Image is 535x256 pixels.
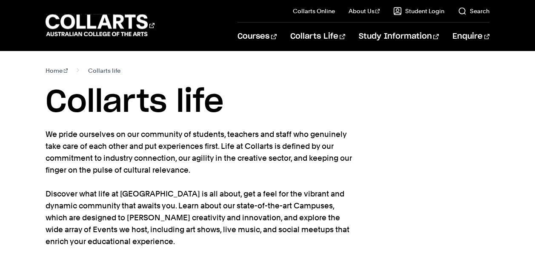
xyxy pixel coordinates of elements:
a: Collarts Life [290,23,345,51]
a: Enquire [452,23,489,51]
a: About Us [349,7,380,15]
a: Collarts Online [293,7,335,15]
div: Go to homepage [46,13,154,37]
a: Search [458,7,489,15]
a: Student Login [393,7,444,15]
span: Collarts life [88,65,120,77]
a: Study Information [359,23,439,51]
h1: Collarts life [46,83,489,122]
a: Courses [237,23,276,51]
a: Home [46,65,68,77]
